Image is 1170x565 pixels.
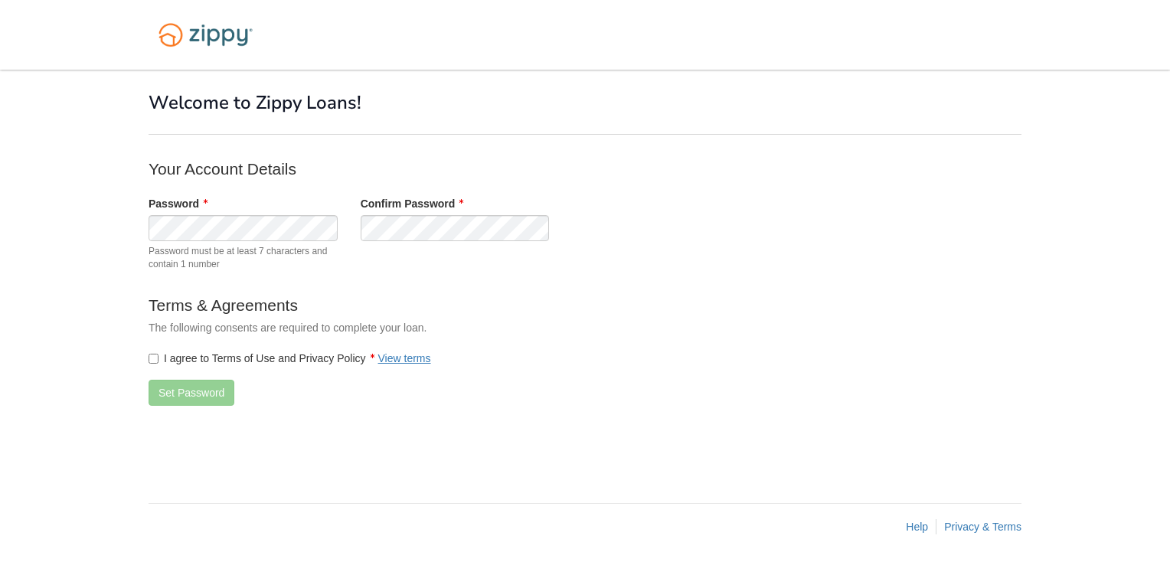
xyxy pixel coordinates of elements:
[906,521,928,533] a: Help
[361,215,550,241] input: Verify Password
[149,15,263,54] img: Logo
[378,352,431,364] a: View terms
[149,245,338,271] span: Password must be at least 7 characters and contain 1 number
[361,196,464,211] label: Confirm Password
[944,521,1021,533] a: Privacy & Terms
[149,380,234,406] button: Set Password
[149,320,761,335] p: The following consents are required to complete your loan.
[149,351,431,366] label: I agree to Terms of Use and Privacy Policy
[149,93,1021,113] h1: Welcome to Zippy Loans!
[149,158,761,180] p: Your Account Details
[149,294,761,316] p: Terms & Agreements
[149,354,159,364] input: I agree to Terms of Use and Privacy PolicyView terms
[149,196,208,211] label: Password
